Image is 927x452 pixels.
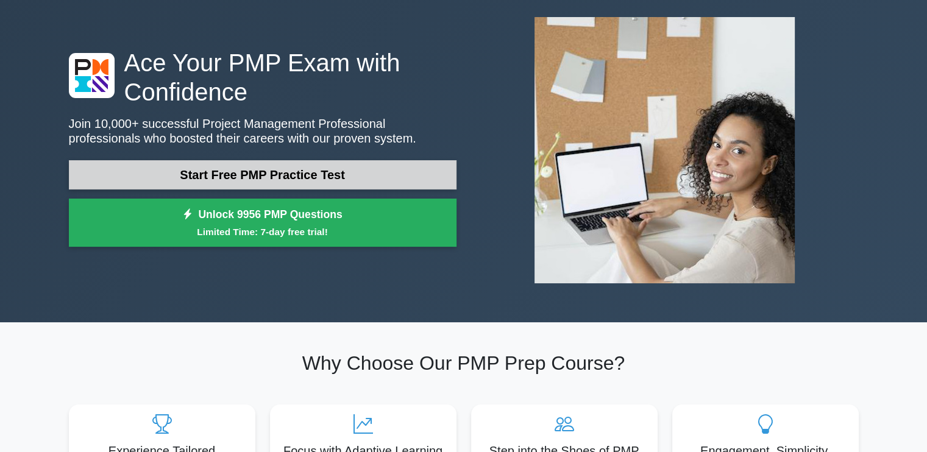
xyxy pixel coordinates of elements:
h1: Ace Your PMP Exam with Confidence [69,48,456,107]
h2: Why Choose Our PMP Prep Course? [69,351,859,375]
p: Join 10,000+ successful Project Management Professional professionals who boosted their careers w... [69,116,456,146]
small: Limited Time: 7-day free trial! [84,225,441,239]
a: Start Free PMP Practice Test [69,160,456,189]
a: Unlock 9956 PMP QuestionsLimited Time: 7-day free trial! [69,199,456,247]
